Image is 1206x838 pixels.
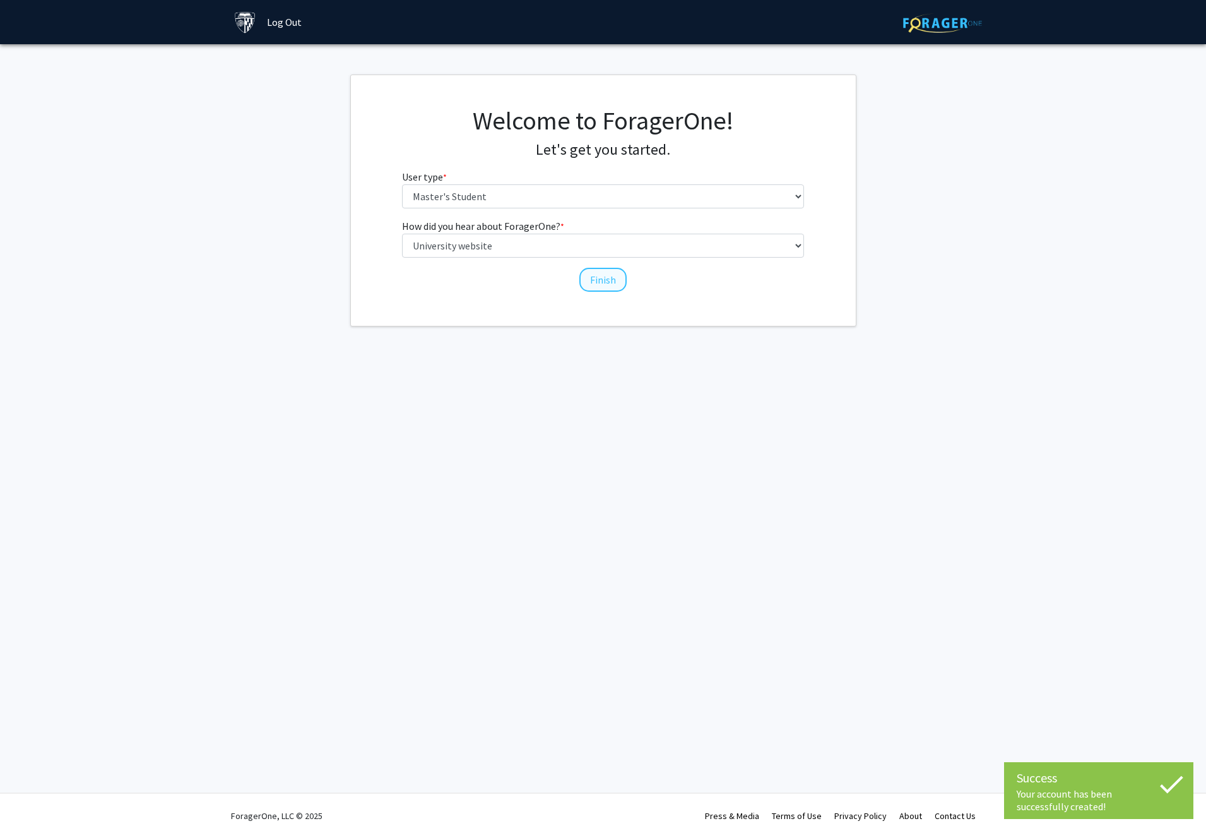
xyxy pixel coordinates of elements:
h4: Let's get you started. [402,141,804,159]
img: ForagerOne Logo [903,13,982,33]
button: Finish [579,268,627,292]
label: User type [402,169,447,184]
h1: Welcome to ForagerOne! [402,105,804,136]
img: Johns Hopkins University Logo [234,11,256,33]
div: ForagerOne, LLC © 2025 [231,794,322,838]
div: Success [1017,769,1181,787]
a: Press & Media [705,810,759,822]
a: Privacy Policy [834,810,887,822]
a: Contact Us [935,810,976,822]
div: Your account has been successfully created! [1017,787,1181,813]
iframe: Chat [9,781,54,829]
label: How did you hear about ForagerOne? [402,218,564,234]
a: About [899,810,922,822]
a: Terms of Use [772,810,822,822]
